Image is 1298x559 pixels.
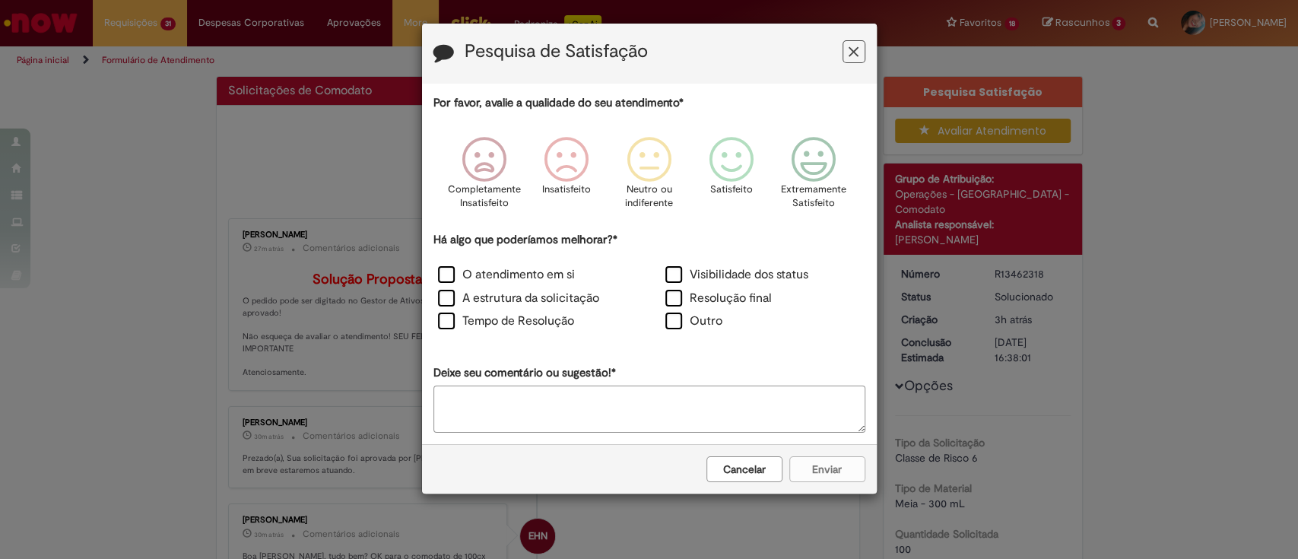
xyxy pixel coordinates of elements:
p: Extremamente Satisfeito [781,183,846,211]
p: Satisfeito [710,183,753,197]
label: A estrutura da solicitação [438,290,599,307]
div: Completamente Insatisfeito [446,125,523,230]
label: O atendimento em si [438,266,575,284]
label: Por favor, avalie a qualidade do seu atendimento* [433,95,684,111]
div: Insatisfeito [528,125,605,230]
div: Extremamente Satisfeito [775,125,852,230]
label: Visibilidade dos status [665,266,808,284]
label: Pesquisa de Satisfação [465,42,648,62]
p: Neutro ou indiferente [621,183,676,211]
p: Completamente Insatisfeito [448,183,521,211]
button: Cancelar [706,456,782,482]
label: Resolução final [665,290,772,307]
label: Deixe seu comentário ou sugestão!* [433,365,616,381]
label: Tempo de Resolução [438,313,574,330]
div: Há algo que poderíamos melhorar?* [433,232,865,335]
label: Outro [665,313,722,330]
div: Neutro ou indiferente [610,125,687,230]
div: Satisfeito [693,125,770,230]
p: Insatisfeito [542,183,591,197]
